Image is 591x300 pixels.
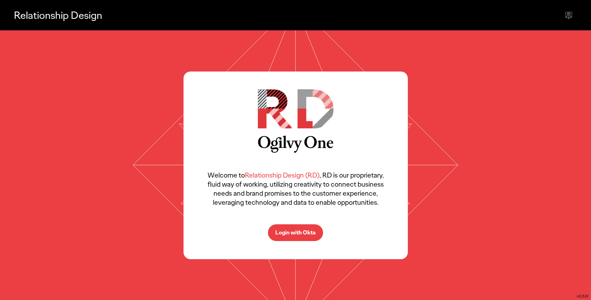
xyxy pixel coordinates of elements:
img: RD Logo [258,89,334,128]
button: Login with Okta [268,224,323,241]
span: Relationship Design (RD) [245,171,320,180]
p: Welcome to , RD is our proprietary, fluid way of working, utilizing creativity to connect busines... [204,171,387,207]
div: Send feedback [560,7,577,24]
p: Relationship Design [14,8,102,22]
p: Login with Okta [275,230,316,235]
